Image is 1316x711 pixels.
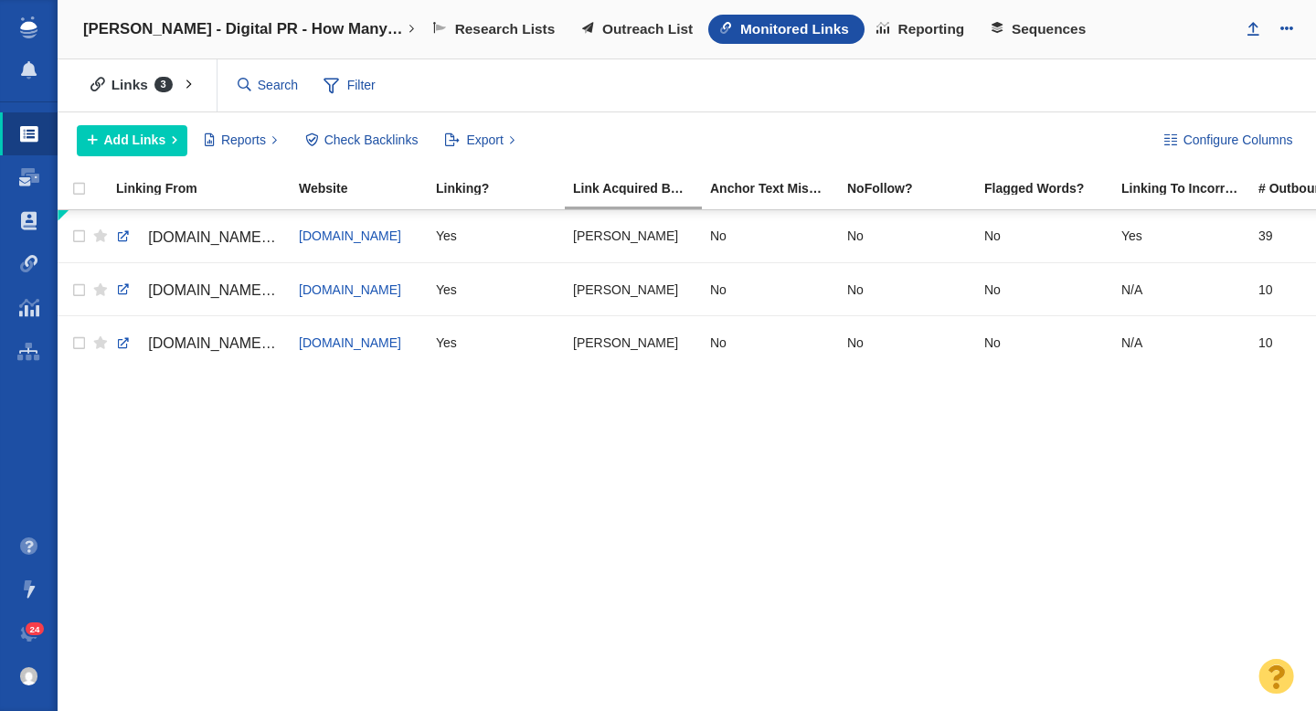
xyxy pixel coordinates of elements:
[710,217,831,256] div: No
[740,21,849,37] span: Monitored Links
[148,282,302,298] span: [DOMAIN_NAME][URL]
[984,182,1120,195] div: Flagged Words?
[436,270,557,309] div: Yes
[421,15,570,44] a: Research Lists
[436,182,571,195] div: Linking?
[77,125,187,156] button: Add Links
[436,182,571,197] a: Linking?
[116,222,282,253] a: [DOMAIN_NAME][URL][US_STATE][US_STATE]
[299,182,434,195] div: Website
[1121,182,1257,195] div: Linking To Incorrect?
[573,334,678,351] span: [PERSON_NAME]
[1121,323,1242,362] div: N/A
[1121,270,1242,309] div: N/A
[313,69,387,103] span: Filter
[847,182,982,195] div: NoFollow?
[570,15,708,44] a: Outreach List
[573,228,678,244] span: [PERSON_NAME]
[1121,182,1257,197] a: Linking To Incorrect?
[466,131,503,150] span: Export
[436,217,557,256] div: Yes
[847,270,968,309] div: No
[710,182,845,197] a: Anchor Text Mismatch?
[83,20,403,38] h4: [PERSON_NAME] - Digital PR - How Many Years Will It Take To Retire in Your State?
[865,15,980,44] a: Reporting
[230,69,307,101] input: Search
[573,182,708,197] a: Link Acquired By
[148,335,302,351] span: [DOMAIN_NAME][URL]
[299,182,434,197] a: Website
[148,229,465,245] span: [DOMAIN_NAME][URL][US_STATE][US_STATE]
[116,328,282,359] a: [DOMAIN_NAME][URL]
[435,125,525,156] button: Export
[116,182,297,197] a: Linking From
[1183,131,1293,150] span: Configure Columns
[565,316,702,369] td: Taylor Tomita
[573,182,708,195] div: Link Acquired By
[708,15,865,44] a: Monitored Links
[710,182,845,195] div: Anchor text found on the page does not match the anchor text entered into BuzzStream
[710,270,831,309] div: No
[710,323,831,362] div: No
[26,622,45,636] span: 24
[221,131,266,150] span: Reports
[455,21,556,37] span: Research Lists
[898,21,965,37] span: Reporting
[847,217,968,256] div: No
[299,228,401,243] a: [DOMAIN_NAME]
[299,335,401,350] a: [DOMAIN_NAME]
[194,125,288,156] button: Reports
[573,281,678,298] span: [PERSON_NAME]
[294,125,429,156] button: Check Backlinks
[847,323,968,362] div: No
[1121,217,1242,256] div: Yes
[116,275,282,306] a: [DOMAIN_NAME][URL]
[984,270,1105,309] div: No
[984,182,1120,197] a: Flagged Words?
[565,210,702,263] td: Taylor Tomita
[324,131,419,150] span: Check Backlinks
[20,16,37,38] img: buzzstream_logo_iconsimple.png
[20,667,38,685] img: 8a21b1a12a7554901d364e890baed237
[847,182,982,197] a: NoFollow?
[1012,21,1086,37] span: Sequences
[984,217,1105,256] div: No
[104,131,166,150] span: Add Links
[1153,125,1303,156] button: Configure Columns
[980,15,1101,44] a: Sequences
[565,262,702,315] td: Taylor Tomita
[984,323,1105,362] div: No
[299,282,401,297] a: [DOMAIN_NAME]
[602,21,693,37] span: Outreach List
[436,323,557,362] div: Yes
[116,182,297,195] div: Linking From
